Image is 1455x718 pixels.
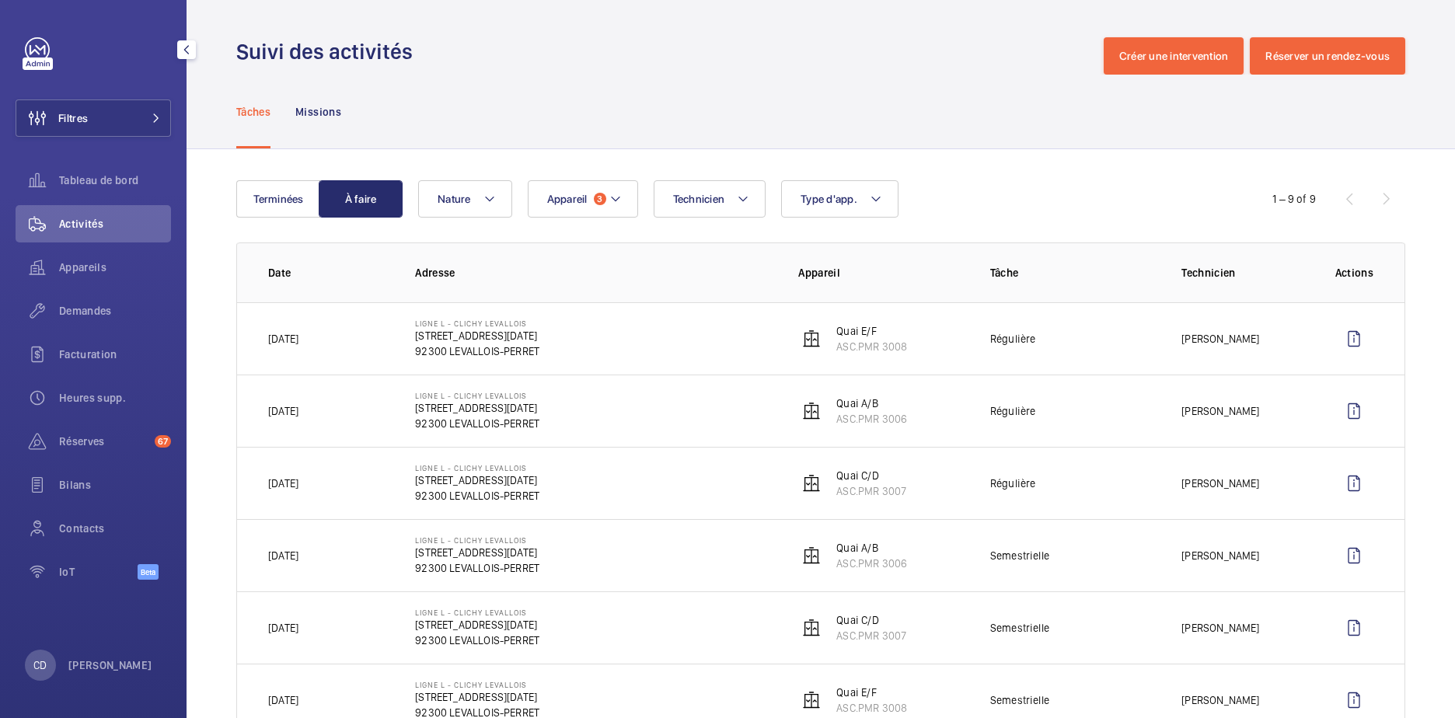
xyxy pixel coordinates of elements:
[528,180,638,218] button: Appareil3
[59,303,171,319] span: Demandes
[268,331,298,347] p: [DATE]
[415,689,539,705] p: [STREET_ADDRESS][DATE]
[59,173,171,188] span: Tableau de bord
[990,265,1157,281] p: Tâche
[1181,692,1259,708] p: [PERSON_NAME]
[594,193,606,205] span: 3
[418,180,512,218] button: Nature
[990,692,1049,708] p: Semestrielle
[1181,476,1259,491] p: [PERSON_NAME]
[1104,37,1244,75] button: Créer une intervention
[836,540,907,556] p: Quai A/B
[836,411,907,427] p: ASC.PMR 3006
[802,691,821,709] img: elevator.svg
[415,391,539,400] p: Ligne L - CLICHY LEVALLOIS
[138,564,159,580] span: Beta
[1181,265,1310,281] p: Technicien
[1181,331,1259,347] p: [PERSON_NAME]
[836,700,907,716] p: ASC.PMR 3008
[802,474,821,493] img: elevator.svg
[415,463,539,472] p: Ligne L - CLICHY LEVALLOIS
[836,628,906,643] p: ASC.PMR 3007
[990,620,1049,636] p: Semestrielle
[59,216,171,232] span: Activités
[836,685,907,700] p: Quai E/F
[415,488,539,504] p: 92300 LEVALLOIS-PERRET
[58,110,88,126] span: Filtres
[836,483,906,499] p: ASC.PMR 3007
[59,347,171,362] span: Facturation
[415,472,539,488] p: [STREET_ADDRESS][DATE]
[802,402,821,420] img: elevator.svg
[836,612,906,628] p: Quai C/D
[415,633,539,648] p: 92300 LEVALLOIS-PERRET
[415,535,539,545] p: Ligne L - CLICHY LEVALLOIS
[781,180,898,218] button: Type d'app.
[16,99,171,137] button: Filtres
[836,396,907,411] p: Quai A/B
[1250,37,1405,75] button: Réserver un rendez-vous
[438,193,471,205] span: Nature
[990,548,1049,563] p: Semestrielle
[836,339,907,354] p: ASC.PMR 3008
[802,546,821,565] img: elevator.svg
[836,323,907,339] p: Quai E/F
[268,548,298,563] p: [DATE]
[155,435,171,448] span: 67
[236,104,270,120] p: Tâches
[415,319,539,328] p: Ligne L - CLICHY LEVALLOIS
[415,343,539,359] p: 92300 LEVALLOIS-PERRET
[990,403,1036,419] p: Régulière
[1181,620,1259,636] p: [PERSON_NAME]
[415,328,539,343] p: [STREET_ADDRESS][DATE]
[268,265,390,281] p: Date
[802,329,821,348] img: elevator.svg
[59,434,148,449] span: Réserves
[547,193,588,205] span: Appareil
[59,477,171,493] span: Bilans
[654,180,766,218] button: Technicien
[836,468,906,483] p: Quai C/D
[415,617,539,633] p: [STREET_ADDRESS][DATE]
[415,416,539,431] p: 92300 LEVALLOIS-PERRET
[1335,265,1373,281] p: Actions
[415,400,539,416] p: [STREET_ADDRESS][DATE]
[836,556,907,571] p: ASC.PMR 3006
[990,476,1036,491] p: Régulière
[319,180,403,218] button: À faire
[415,680,539,689] p: Ligne L - CLICHY LEVALLOIS
[415,265,773,281] p: Adresse
[415,608,539,617] p: Ligne L - CLICHY LEVALLOIS
[990,331,1036,347] p: Régulière
[236,180,320,218] button: Terminées
[59,521,171,536] span: Contacts
[268,403,298,419] p: [DATE]
[33,657,47,673] p: CD
[415,545,539,560] p: [STREET_ADDRESS][DATE]
[268,476,298,491] p: [DATE]
[798,265,965,281] p: Appareil
[1181,548,1259,563] p: [PERSON_NAME]
[295,104,341,120] p: Missions
[236,37,422,66] h1: Suivi des activités
[59,564,138,580] span: IoT
[1181,403,1259,419] p: [PERSON_NAME]
[268,692,298,708] p: [DATE]
[415,560,539,576] p: 92300 LEVALLOIS-PERRET
[59,390,171,406] span: Heures supp.
[801,193,857,205] span: Type d'app.
[802,619,821,637] img: elevator.svg
[59,260,171,275] span: Appareils
[1272,191,1316,207] div: 1 – 9 of 9
[673,193,725,205] span: Technicien
[68,657,152,673] p: [PERSON_NAME]
[268,620,298,636] p: [DATE]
